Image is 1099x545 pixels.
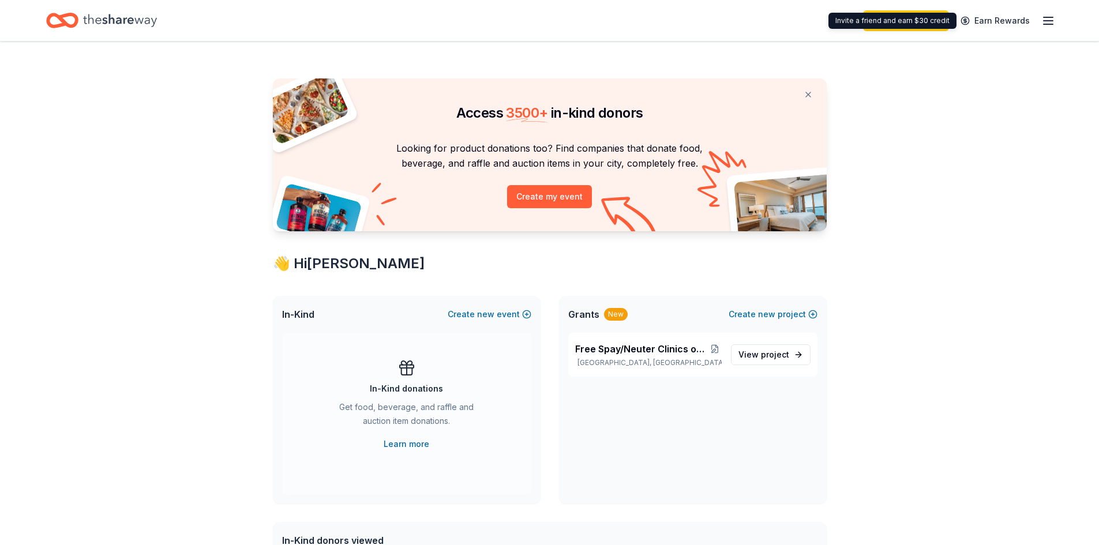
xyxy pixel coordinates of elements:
[863,10,949,31] a: Start free trial
[729,307,817,321] button: Createnewproject
[828,13,957,29] div: Invite a friend and earn $30 credit
[46,7,157,34] a: Home
[287,141,813,171] p: Looking for product donations too? Find companies that donate food, beverage, and raffle and auct...
[456,104,643,121] span: Access in-kind donors
[273,254,827,273] div: 👋 Hi [PERSON_NAME]
[384,437,429,451] a: Learn more
[370,382,443,396] div: In-Kind donations
[328,400,485,433] div: Get food, beverage, and raffle and auction item donations.
[568,307,599,321] span: Grants
[477,307,494,321] span: new
[575,358,722,367] p: [GEOGRAPHIC_DATA], [GEOGRAPHIC_DATA]
[575,342,708,356] span: Free Spay/Neuter Clinics on [GEOGRAPHIC_DATA]
[448,307,531,321] button: Createnewevent
[761,349,789,359] span: project
[507,185,592,208] button: Create my event
[758,307,775,321] span: new
[731,344,811,365] a: View project
[604,308,628,321] div: New
[954,10,1037,31] a: Earn Rewards
[738,348,789,362] span: View
[282,307,314,321] span: In-Kind
[601,197,659,240] img: Curvy arrow
[260,72,350,145] img: Pizza
[506,104,547,121] span: 3500 +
